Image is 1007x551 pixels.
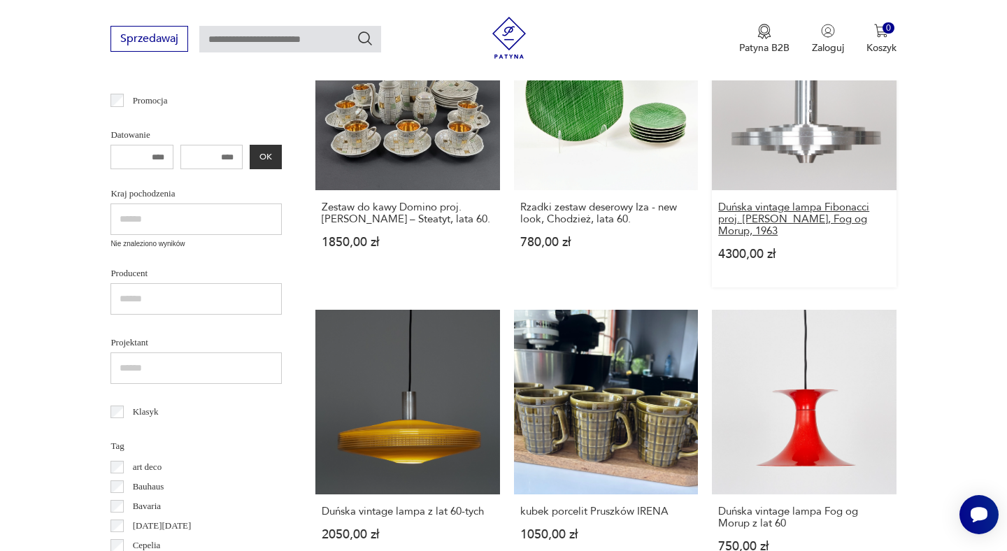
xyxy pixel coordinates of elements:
button: Sprzedawaj [110,26,188,52]
h3: Duńska vintage lampa Fog og Morup z lat 60 [718,506,890,529]
img: Ikona medalu [757,24,771,39]
button: Patyna B2B [739,24,790,55]
h3: Rzadki zestaw deserowy Iza - new look, Chodzież, lata 60. [520,201,692,225]
h3: kubek porcelit Pruszków IRENA [520,506,692,517]
p: Nie znaleziono wyników [110,238,282,250]
button: Zaloguj [812,24,844,55]
p: Koszyk [866,41,897,55]
p: Producent [110,266,282,281]
button: OK [250,145,282,169]
p: [DATE][DATE] [133,518,192,534]
h3: Zestaw do kawy Domino proj. [PERSON_NAME] – Steatyt, lata 60. [322,201,493,225]
p: Datowanie [110,127,282,143]
iframe: Smartsupp widget button [959,495,999,534]
p: Zaloguj [812,41,844,55]
a: Zestaw do kawy Domino proj. Ada Chmiel – Steatyt, lata 60.Zestaw do kawy Domino proj. [PERSON_NAM... [315,6,499,287]
p: art deco [133,459,162,475]
img: Ikona koszyka [874,24,888,38]
a: Ikona medaluPatyna B2B [739,24,790,55]
p: 780,00 zł [520,236,692,248]
h3: Duńska vintage lampa z lat 60-tych [322,506,493,517]
p: 2050,00 zł [322,529,493,541]
img: Ikonka użytkownika [821,24,835,38]
a: Rzadki zestaw deserowy Iza - new look, Chodzież, lata 60.Rzadki zestaw deserowy Iza - new look, C... [514,6,698,287]
p: Klasyk [133,404,159,420]
p: Bauhaus [133,479,164,494]
p: Patyna B2B [739,41,790,55]
div: 0 [883,22,894,34]
p: Bavaria [133,499,161,514]
p: Projektant [110,335,282,350]
button: Szukaj [357,30,373,47]
p: 4300,00 zł [718,248,890,260]
a: Duńska vintage lampa Fibonacci proj. Sophus Frandsen, Fog og Morup, 1963Duńska vintage lampa Fibo... [712,6,896,287]
button: 0Koszyk [866,24,897,55]
p: 1850,00 zł [322,236,493,248]
a: Sprzedawaj [110,35,188,45]
p: Promocja [133,93,168,108]
h3: Duńska vintage lampa Fibonacci proj. [PERSON_NAME], Fog og Morup, 1963 [718,201,890,237]
img: Patyna - sklep z meblami i dekoracjami vintage [488,17,530,59]
p: Kraj pochodzenia [110,186,282,201]
p: Tag [110,438,282,454]
p: 1050,00 zł [520,529,692,541]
